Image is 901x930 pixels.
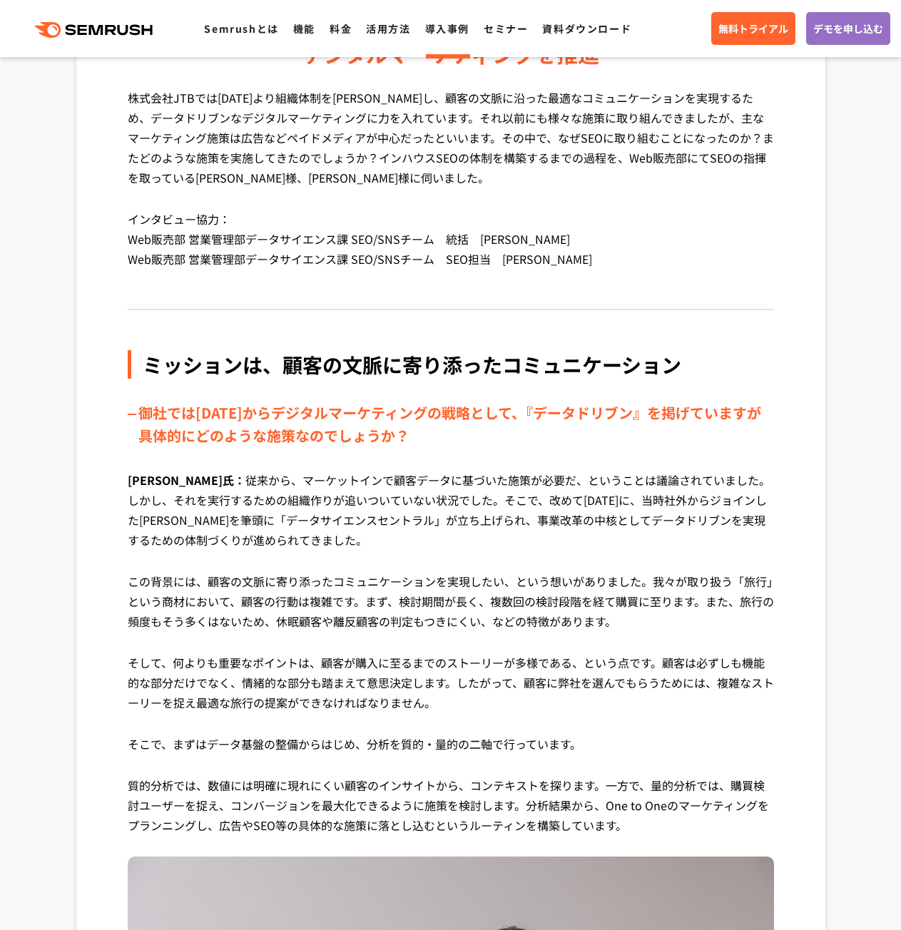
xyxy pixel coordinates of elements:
p: 株式会社JTBでは[DATE]より組織体制を[PERSON_NAME]し、顧客の文脈に沿った最適なコミュニケーションを実現するため、データドリブンなデジタルマーケティングに力を入れています。それ... [128,88,774,209]
a: 無料トライアル [711,12,795,45]
p: そして、何よりも重要なポイントは、顧客が購入に至るまでのストーリーが多様である、という点です。顧客は必ずしも機能的な部分だけでなく、情緒的な部分も踏まえて意思決定します。したがって、顧客に弊社を... [128,653,774,734]
p: 質的分析では、数値には明確に現れにくい顧客のインサイトから、コンテキストを探ります。一方で、量的分析では、購買検討ユーザーを捉え、コンバージョンを最大化できるように施策を検討します。分析結果から... [128,775,774,857]
a: 活用方法 [366,21,410,36]
span: デモを申し込む [813,21,883,36]
a: 料金 [330,21,352,36]
a: 資料ダウンロード [542,21,631,36]
span: [PERSON_NAME]氏： [128,471,245,489]
div: 御社では[DATE]からデジタルマーケティングの戦略として、『データドリブン』を掲げていますが具体的にどのような施策なのでしょうか？ [128,402,774,447]
a: セミナー [484,21,528,36]
p: インタビュー協力： Web販売部 営業管理部データサイエンス課 SEO/SNSチーム 統括 [PERSON_NAME] Web販売部 営業管理部データサイエンス課 SEO/SNSチーム SEO担... [128,209,774,290]
a: デモを申し込む [806,12,890,45]
p: この背景には、顧客の文脈に寄り添ったコミュニケーションを実現したい、という想いがありました。我々が取り扱う「旅行」という商材において、顧客の行動は複雑です。まず、検討期間が長く、複数回の検討段階... [128,571,774,653]
a: Semrushとは [204,21,278,36]
a: 機能 [293,21,315,36]
p: そこで、まずはデータ基盤の整備からはじめ、分析を質的・量的の二軸で行っています。 [128,734,774,775]
a: 導入事例 [425,21,469,36]
div: ミッションは、顧客の文脈に寄り添ったコミュニケーション [128,350,774,379]
span: 無料トライアル [718,21,788,36]
p: 従来から、マーケットインで顧客データに基づいた施策が必要だ、ということは議論されていました。しかし、それを実行するための組織作りが追いついていない状況でした。そこで、改めて[DATE]に、当時社... [128,470,774,571]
